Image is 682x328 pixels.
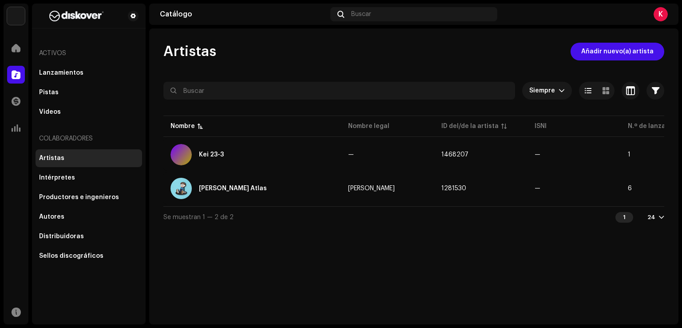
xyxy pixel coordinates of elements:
[654,7,668,21] div: K
[39,69,83,76] div: Lanzamientos
[36,84,142,101] re-m-nav-item: Pistas
[160,11,327,18] div: Catálogo
[571,43,664,60] button: Añadir nuevo(a) artista
[647,214,655,221] div: 24
[36,208,142,226] re-m-nav-item: Autores
[535,152,540,158] span: —
[348,185,395,192] span: Ángel Flores
[36,103,142,121] re-m-nav-item: Videos
[163,43,216,60] span: Artistas
[7,7,25,25] img: 297a105e-aa6c-4183-9ff4-27133c00f2e2
[559,82,565,100] div: dropdown trigger
[39,108,61,116] div: Videos
[581,43,654,60] span: Añadir nuevo(a) artista
[441,152,468,158] span: 1468207
[39,174,75,181] div: Intérpretes
[163,214,234,220] span: Se muestran 1 — 2 de 2
[628,152,630,158] span: 1
[170,122,195,131] div: Nombre
[348,152,354,158] span: —
[36,169,142,187] re-m-nav-item: Intérpretes
[36,149,142,167] re-m-nav-item: Artistas
[39,233,84,240] div: Distribuidoras
[36,188,142,206] re-m-nav-item: Productores e ingenieros
[39,194,119,201] div: Productores e ingenieros
[36,43,142,64] re-a-nav-header: Activos
[441,185,466,192] span: 1281530
[36,247,142,265] re-m-nav-item: Sellos discográficos
[170,178,192,199] img: da2c382d-cbfd-405c-a36e-f6328e9afd14
[351,11,371,18] span: Buscar
[36,128,142,149] re-a-nav-header: Colaboradores
[39,252,103,260] div: Sellos discográficos
[199,152,224,158] div: Kei 23-3
[163,82,515,100] input: Buscar
[529,82,559,100] span: Siempre
[36,228,142,245] re-m-nav-item: Distribuidoras
[39,213,64,220] div: Autores
[628,185,632,192] span: 6
[39,11,114,21] img: b627a117-4a24-417a-95e9-2d0c90689367
[535,185,540,192] span: —
[199,185,267,192] div: Kidd Atlas
[441,122,499,131] div: ID del/de la artista
[615,212,633,223] div: 1
[36,64,142,82] re-m-nav-item: Lanzamientos
[39,155,64,162] div: Artistas
[39,89,59,96] div: Pistas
